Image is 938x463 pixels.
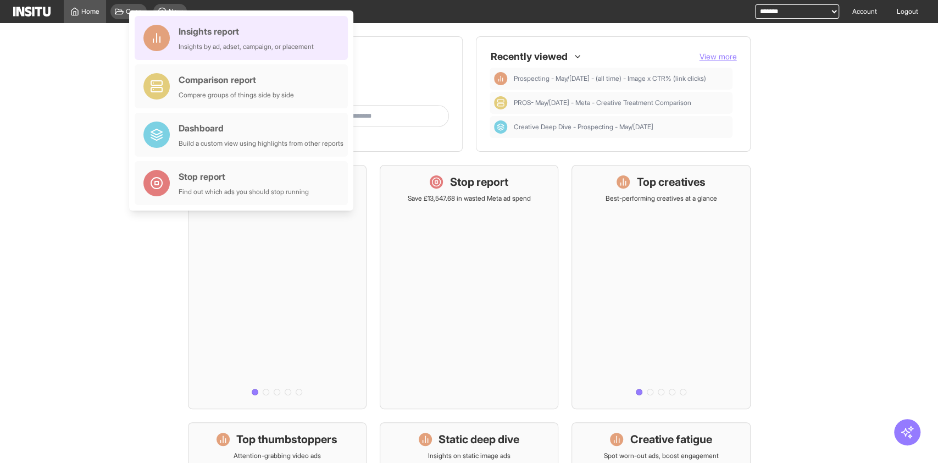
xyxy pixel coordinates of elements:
span: Creative Deep Dive - Prospecting - May/June 2025 [514,123,728,131]
span: PROS- May/June 25 - Meta - Creative Treatment Comparison [514,98,728,107]
a: Stop reportSave £13,547.68 in wasted Meta ad spend [380,165,558,409]
div: Dashboard [494,120,507,134]
div: Build a custom view using highlights from other reports [179,139,343,148]
div: Find out which ads you should stop running [179,188,309,196]
div: Stop report [179,170,309,183]
span: Prospecting - May/june 25 - (all time) - Image x CTR% (link clicks) [514,74,728,83]
a: What's live nowSee all active ads instantly [188,165,367,409]
div: Comparison report [179,73,294,86]
div: Dashboard [179,122,343,135]
div: Compare groups of things side by side [179,91,294,100]
a: Top creativesBest-performing creatives at a glance [571,165,750,409]
span: Prospecting - May/[DATE] - (all time) - Image x CTR% (link clicks) [514,74,706,83]
div: Insights [494,72,507,85]
span: View more [700,52,737,61]
div: Insights report [179,25,314,38]
span: New [169,7,182,16]
img: Logo [13,7,51,16]
h1: Top thumbstoppers [236,432,337,447]
div: Comparison [494,96,507,109]
span: Creative Deep Dive - Prospecting - May/[DATE] [514,123,653,131]
h1: Top creatives [636,174,705,190]
p: Best-performing creatives at a glance [605,194,717,203]
h1: Static deep dive [439,432,519,447]
p: Save £13,547.68 in wasted Meta ad spend [407,194,530,203]
span: Home [81,7,99,16]
div: Insights by ad, adset, campaign, or placement [179,42,314,51]
p: Insights on static image ads [428,451,510,460]
h1: Stop report [449,174,508,190]
span: PROS- May/[DATE] - Meta - Creative Treatment Comparison [514,98,691,107]
span: Open [126,7,142,16]
button: View more [700,51,737,62]
p: Attention-grabbing video ads [234,451,321,460]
